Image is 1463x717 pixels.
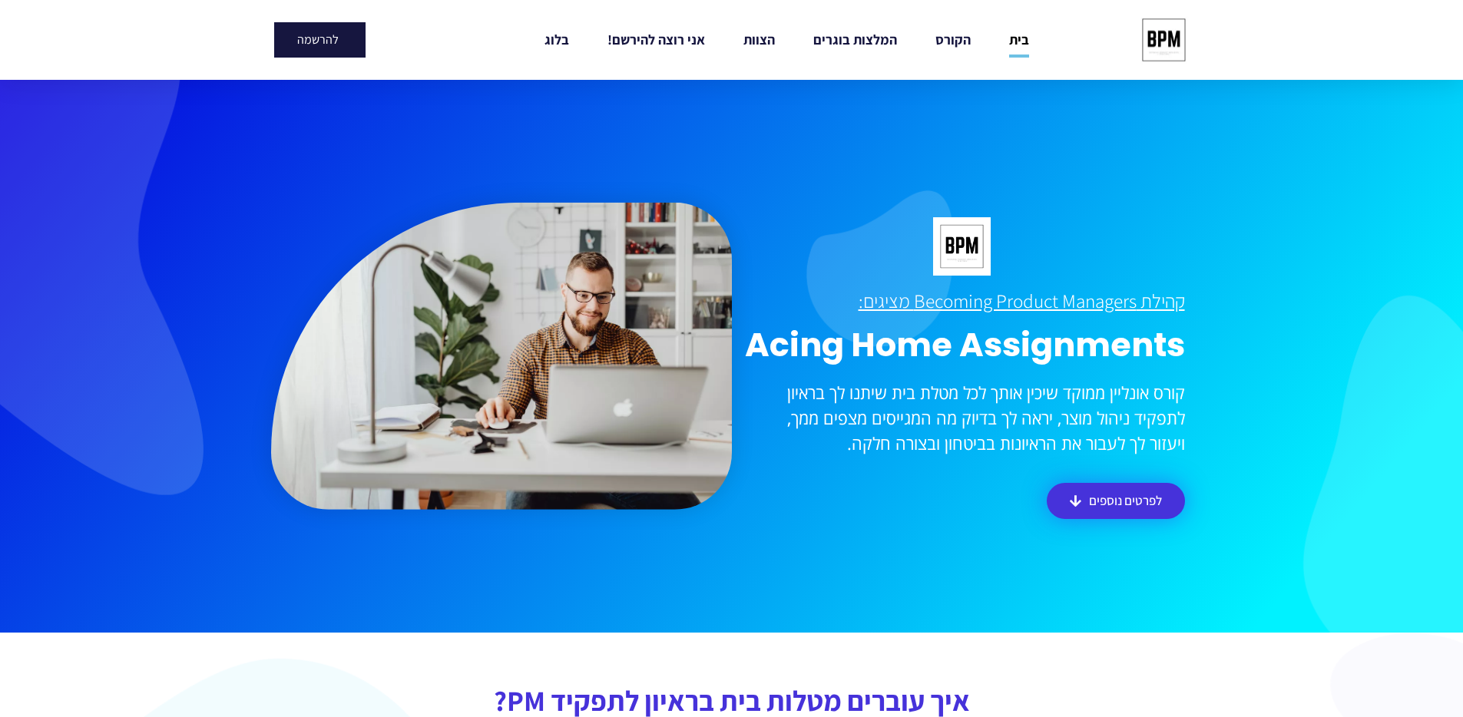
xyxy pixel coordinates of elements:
[813,22,897,58] a: המלצות בוגרים
[477,22,1097,58] nav: Menu
[297,34,339,46] span: להרשמה
[1009,22,1029,58] a: בית
[607,22,705,58] a: אני רוצה להירשם!
[1089,494,1162,507] span: לפרטים נוספים
[274,22,366,58] a: להרשמה
[740,325,1185,365] h1: Acing Home Assignments
[740,380,1185,456] p: קורס אונליין ממוקד שיכין אותך לכל מטלת בית שיתנו לך בראיון לתפקיד ניהול מוצר, יראה לך בדיוק מה המ...
[1135,12,1192,68] img: cropped-bpm-logo-1.jpeg
[544,22,569,58] a: בלוג
[935,22,971,58] a: הקורס
[1047,483,1185,519] a: לפרטים נוספים
[386,686,1077,715] h3: איך עוברים מטלות בית בראיון לתפקיד PM?
[859,288,1185,313] u: קהילת Becoming Product Managers מציגים:
[743,22,775,58] a: הצוות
